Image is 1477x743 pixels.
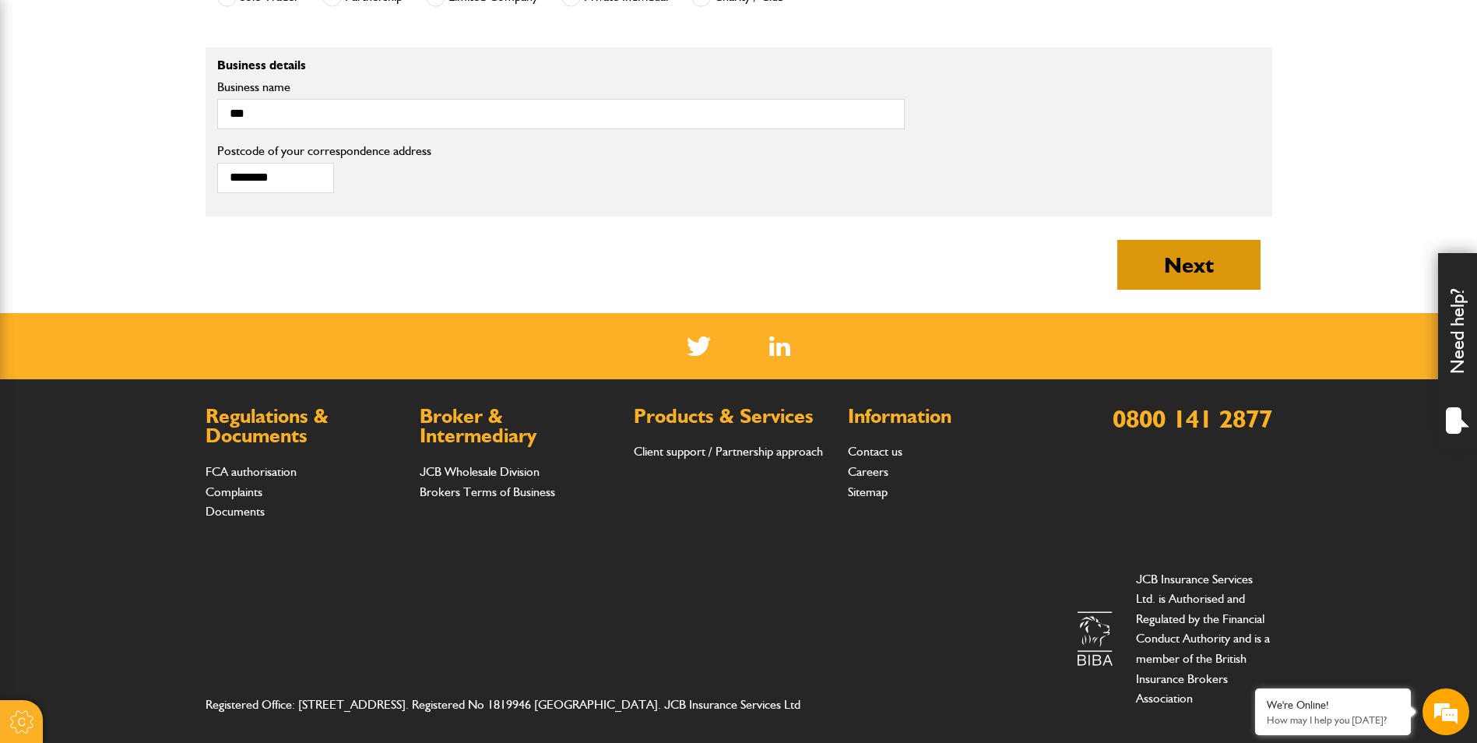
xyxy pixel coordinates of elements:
a: Complaints [206,484,262,499]
img: Twitter [687,336,711,356]
label: Business name [217,81,905,93]
button: Next [1117,240,1261,290]
a: Brokers Terms of Business [420,484,555,499]
input: Enter your phone number [20,236,284,270]
em: Start Chat [212,480,283,501]
a: Careers [848,464,888,479]
h2: Regulations & Documents [206,407,404,446]
p: JCB Insurance Services Ltd. is Authorised and Regulated by the Financial Conduct Authority and is... [1136,569,1272,709]
p: How may I help you today? [1267,714,1399,726]
img: Linked In [769,336,790,356]
div: Need help? [1438,253,1477,448]
a: Documents [206,504,265,519]
h2: Information [848,407,1046,427]
div: Chat with us now [81,87,262,107]
h2: Broker & Intermediary [420,407,618,446]
a: Client support / Partnership approach [634,444,823,459]
a: LinkedIn [769,336,790,356]
a: JCB Wholesale Division [420,464,540,479]
a: Sitemap [848,484,888,499]
a: 0800 141 2877 [1113,403,1272,434]
h2: Products & Services [634,407,832,427]
a: FCA authorisation [206,464,297,479]
input: Enter your email address [20,190,284,224]
address: Registered Office: [STREET_ADDRESS]. Registered No 1819946 [GEOGRAPHIC_DATA]. JCB Insurance Servi... [206,695,834,715]
a: Contact us [848,444,902,459]
div: We're Online! [1267,699,1399,712]
p: Business details [217,59,905,72]
img: d_20077148190_company_1631870298795_20077148190 [26,86,65,108]
input: Enter your last name [20,144,284,178]
textarea: Type your message and hit 'Enter' [20,282,284,467]
label: Postcode of your correspondence address [217,145,455,157]
div: Minimize live chat window [255,8,293,45]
